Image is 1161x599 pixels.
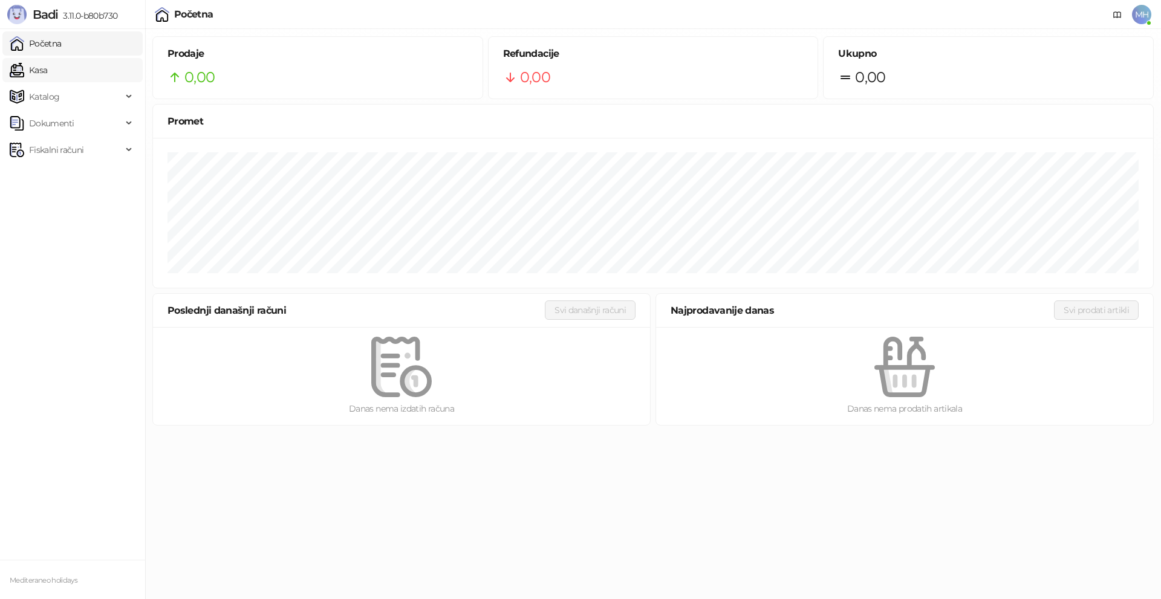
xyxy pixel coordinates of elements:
span: 0,00 [520,66,550,89]
button: Svi prodati artikli [1054,300,1139,320]
span: Katalog [29,85,60,109]
img: Logo [7,5,27,24]
div: Danas nema izdatih računa [172,402,631,415]
button: Svi današnji računi [545,300,636,320]
div: Promet [167,114,1139,129]
small: Mediteraneo holidays [10,576,77,584]
div: Danas nema prodatih artikala [675,402,1134,415]
span: Fiskalni računi [29,138,83,162]
a: Početna [10,31,62,56]
a: Dokumentacija [1108,5,1127,24]
span: 0,00 [855,66,885,89]
a: Kasa [10,58,47,82]
h5: Refundacije [503,47,804,61]
span: Badi [33,7,58,22]
div: Početna [174,10,213,19]
h5: Ukupno [838,47,1139,61]
span: 3.11.0-b80b730 [58,10,117,21]
span: Dokumenti [29,111,74,135]
span: MH [1132,5,1151,24]
div: Najprodavanije danas [671,303,1054,318]
div: Poslednji današnji računi [167,303,545,318]
span: 0,00 [184,66,215,89]
h5: Prodaje [167,47,468,61]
